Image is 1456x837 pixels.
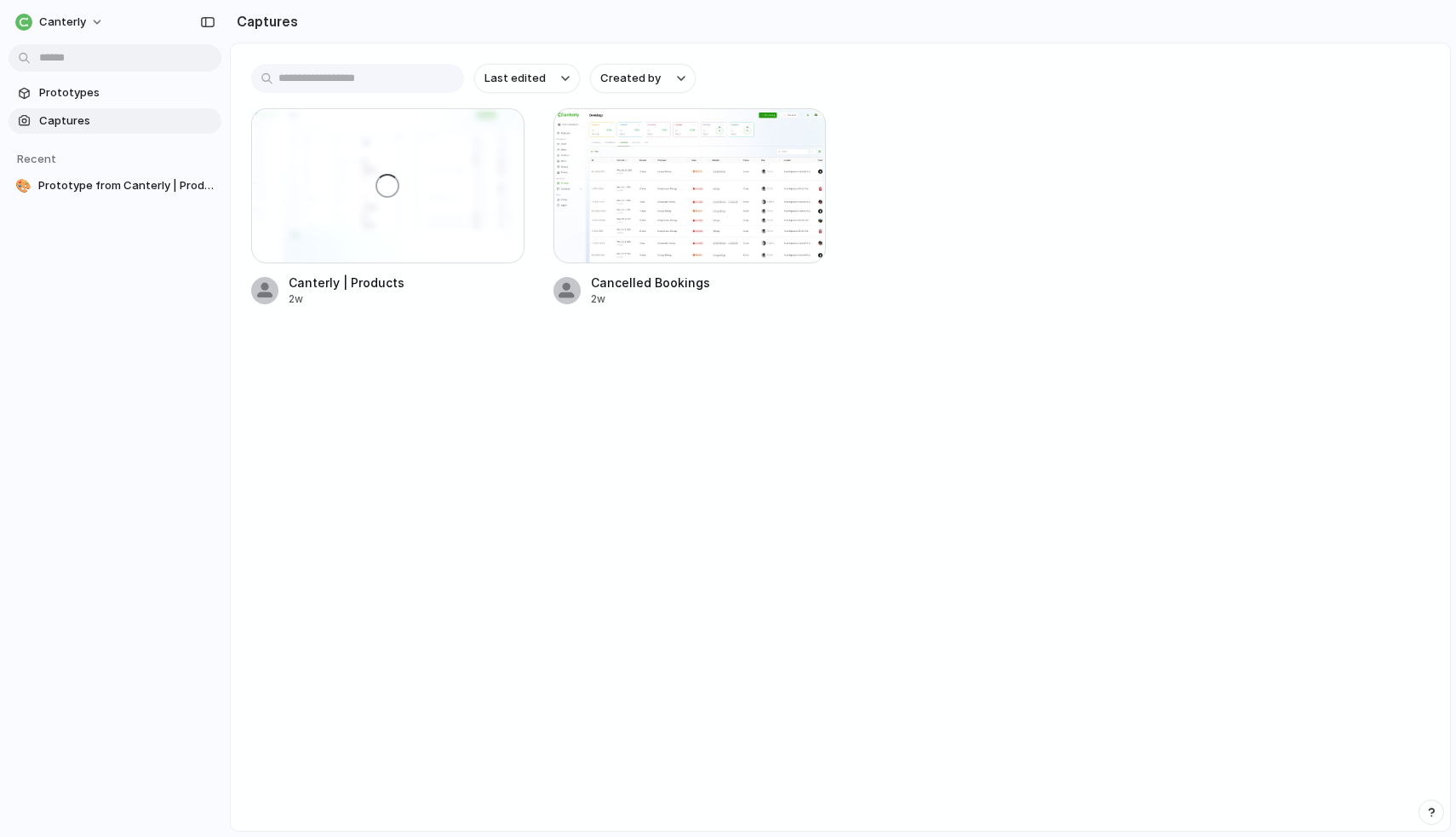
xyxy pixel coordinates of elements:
span: Canterly [39,14,86,31]
span: Captures [39,113,215,130]
span: Canterly | Products [289,274,525,292]
a: 🎨Prototype from Canterly | Products [9,173,221,199]
div: 2w [289,292,525,307]
button: Last edited [474,64,580,93]
span: Last edited [484,70,546,87]
span: Cancelled Bookings [591,274,827,292]
button: Created by [590,64,696,93]
span: Prototypes [39,84,215,101]
span: Prototype from Canterly | Products [38,177,215,194]
button: Canterly [9,9,112,36]
a: Captures [9,108,221,134]
h2: Captures [230,11,298,32]
span: Recent [17,152,56,165]
div: 2w [591,292,827,307]
span: Created by [600,70,661,87]
a: Prototypes [9,80,221,106]
div: 🎨 [15,177,32,194]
